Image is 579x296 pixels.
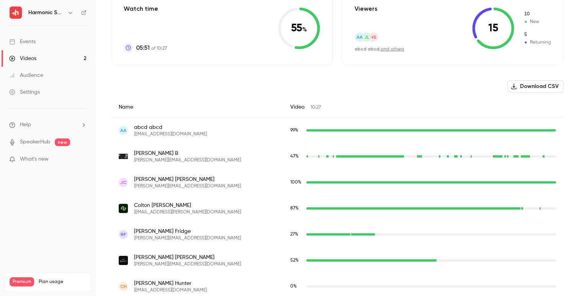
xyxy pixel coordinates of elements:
a: SpeakerHub [20,138,50,146]
span: [PERSON_NAME][EMAIL_ADDRESS][DOMAIN_NAME] [134,157,241,163]
span: abcd abcd [134,124,207,131]
img: savvy.security [119,256,128,265]
button: Download CSV [507,80,564,93]
span: Replay watch time [290,127,303,134]
span: New [523,18,551,25]
span: NS [370,34,376,41]
span: Replay watch time [290,179,303,186]
span: [PERSON_NAME] Hunter [134,280,207,287]
span: Returning [523,39,551,46]
span: Premium [10,277,34,286]
span: 27 % [290,232,298,237]
span: Replay watch time [290,283,303,290]
span: new [55,138,70,146]
div: Name [111,97,283,117]
span: Colton [PERSON_NAME] [134,202,241,209]
span: Plan usage [39,279,86,285]
div: Videos [9,55,36,62]
p: of 10:27 [136,43,167,52]
span: [PERSON_NAME] [PERSON_NAME] [134,254,241,261]
img: Harmonic Security [10,7,22,19]
img: cyberplayback.com [119,154,128,159]
span: RF [121,231,126,238]
span: [PERSON_NAME] [PERSON_NAME] [134,176,241,183]
span: [EMAIL_ADDRESS][DOMAIN_NAME] [134,131,207,137]
span: Replay watch time [290,205,303,212]
span: [PERSON_NAME][EMAIL_ADDRESS][DOMAIN_NAME] [134,261,241,267]
span: What's new [20,155,49,163]
span: 99 % [290,128,298,133]
span: JC [120,179,126,186]
span: [PERSON_NAME] Fridge [134,228,241,235]
p: Watch time [124,4,167,13]
p: Viewers [355,4,378,13]
a: and others [381,47,404,52]
span: [PERSON_NAME][EMAIL_ADDRESS][DOMAIN_NAME] [134,183,241,189]
div: Events [9,38,36,46]
span: Replay watch time [290,231,303,238]
span: 05:51 [136,43,150,52]
div: brent@savvy.security [111,247,564,273]
span: aa [357,34,363,41]
span: Returning [523,31,551,38]
span: 100 % [290,180,301,185]
div: richard@harmonic.security [111,221,564,247]
span: Replay watch time [290,153,303,160]
span: [PERSON_NAME][EMAIL_ADDRESS][DOMAIN_NAME] [134,235,241,241]
span: New [523,11,551,18]
span: [EMAIL_ADDRESS][DOMAIN_NAME] [134,287,207,293]
div: Audience [9,72,43,79]
span: abcd abcd [355,46,379,52]
div: kokivi4002@bitfami.com [111,117,564,144]
span: Help [20,121,31,129]
span: [EMAIL_ADDRESS][PERSON_NAME][DOMAIN_NAME] [134,209,241,215]
span: 0 % [290,284,297,289]
div: vlad@cyberplayback.com [111,143,564,169]
div: , [355,46,404,52]
div: colton.dempsey@next47.com [111,195,564,221]
span: 10:27 [311,105,321,110]
span: [PERSON_NAME] B [134,150,241,157]
li: help-dropdown-opener [9,121,87,129]
img: next47.com [119,204,128,213]
div: Video [283,97,564,117]
span: aa [120,127,126,134]
span: Replay watch time [290,257,303,264]
span: 87 % [290,206,299,211]
span: CH [120,283,127,290]
div: james@harmonic.security [111,169,564,195]
span: 52 % [290,258,299,263]
span: JL [364,34,369,41]
div: Settings [9,88,40,96]
h6: Harmonic Security [28,9,64,16]
span: 47 % [290,154,299,159]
